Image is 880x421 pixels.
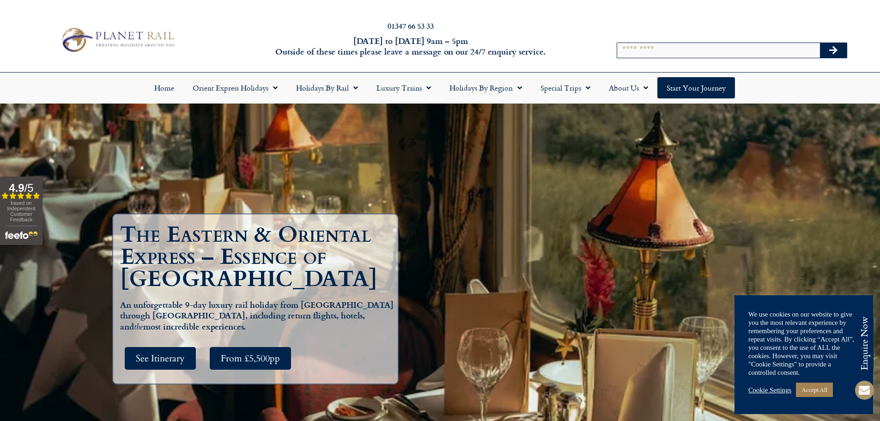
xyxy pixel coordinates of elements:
span: See Itinerary [136,353,185,364]
a: Home [145,77,183,98]
h5: An unforgettable 9-day luxury rail holiday from [GEOGRAPHIC_DATA] through [GEOGRAPHIC_DATA], incl... [120,299,395,333]
a: Start your Journey [657,77,735,98]
a: Accept All [796,383,833,397]
nav: Menu [5,77,875,98]
em: the [134,321,143,335]
a: Holidays by Region [440,77,531,98]
a: About Us [600,77,657,98]
a: Holidays by Rail [287,77,367,98]
button: Search [820,43,847,58]
h1: The Eastern & Oriental Express – Essence of [GEOGRAPHIC_DATA] [120,224,395,290]
a: See Itinerary [125,347,196,370]
h6: [DATE] to [DATE] 9am – 5pm Outside of these times please leave a message on our 24/7 enquiry serv... [237,36,584,57]
a: Orient Express Holidays [183,77,287,98]
a: Special Trips [531,77,600,98]
a: 01347 66 53 33 [388,20,434,31]
a: Cookie Settings [748,386,791,394]
img: Planet Rail Train Holidays Logo [57,25,178,55]
div: We use cookies on our website to give you the most relevant experience by remembering your prefer... [748,310,859,377]
span: From £5,500pp [221,353,280,364]
a: Luxury Trains [367,77,440,98]
a: From £5,500pp [210,347,291,370]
